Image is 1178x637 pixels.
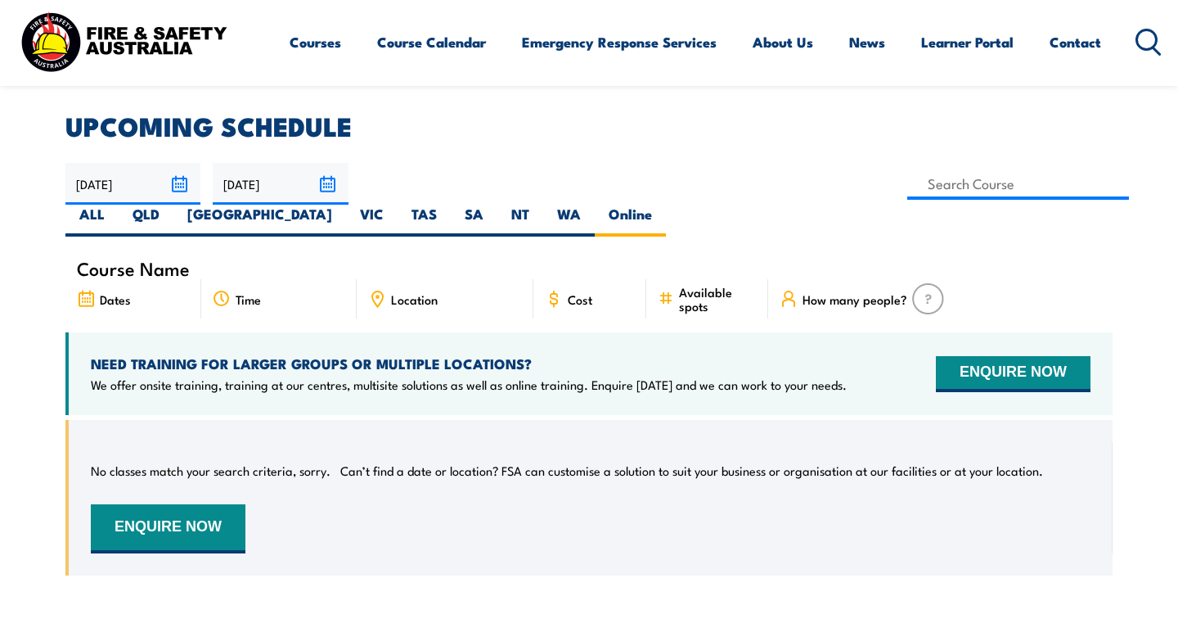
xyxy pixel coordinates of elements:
a: Learner Portal [921,20,1014,64]
label: TAS [398,205,451,237]
label: SA [451,205,497,237]
span: Time [236,292,261,306]
span: Course Name [77,261,190,275]
p: We offer onsite training, training at our centres, multisite solutions as well as online training... [91,377,847,393]
h4: NEED TRAINING FOR LARGER GROUPS OR MULTIPLE LOCATIONS? [91,355,847,373]
a: News [849,20,885,64]
h2: UPCOMING SCHEDULE [65,114,1113,137]
p: No classes match your search criteria, sorry. [91,463,330,479]
label: VIC [346,205,398,237]
a: Course Calendar [377,20,486,64]
a: About Us [753,20,813,64]
input: From date [65,163,200,205]
label: Online [595,205,666,237]
span: Available spots [679,285,757,313]
label: QLD [119,205,173,237]
label: WA [543,205,595,237]
label: ALL [65,205,119,237]
label: NT [497,205,543,237]
label: [GEOGRAPHIC_DATA] [173,205,346,237]
input: Search Course [907,168,1129,200]
a: Courses [290,20,341,64]
p: Can’t find a date or location? FSA can customise a solution to suit your business or organisation... [340,463,1043,479]
span: Cost [568,292,592,306]
input: To date [213,163,348,205]
span: How many people? [803,292,907,306]
button: ENQUIRE NOW [91,504,245,553]
a: Contact [1050,20,1101,64]
span: Dates [100,292,131,306]
button: ENQUIRE NOW [936,356,1090,392]
a: Emergency Response Services [522,20,717,64]
span: Location [391,292,438,306]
